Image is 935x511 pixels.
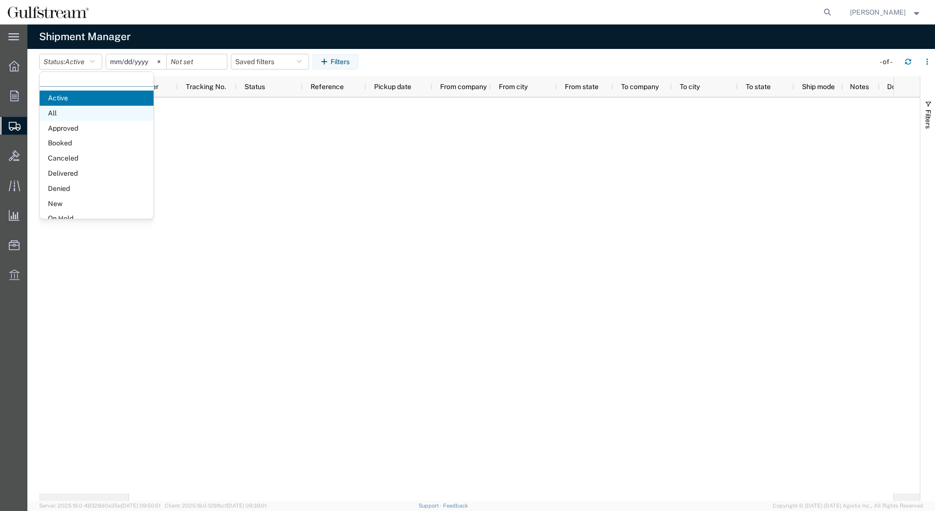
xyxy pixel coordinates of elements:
[40,136,154,151] span: Booked
[880,57,897,67] div: - of -
[167,54,227,69] input: Not set
[186,83,226,91] span: Tracking No.
[850,7,906,18] span: TROY CROSS
[121,503,160,509] span: [DATE] 09:50:51
[746,83,771,91] span: To state
[565,83,599,91] span: From state
[924,110,932,129] span: Filters
[231,54,309,70] button: Saved filters
[312,54,358,70] button: Filters
[849,6,922,18] button: [PERSON_NAME]
[40,121,154,136] span: Approved
[887,83,903,91] span: Docs
[165,503,267,509] span: Client: 2025.19.0-129fbcf
[680,83,700,91] span: To city
[850,83,869,91] span: Notes
[39,503,160,509] span: Server: 2025.19.0-49328d0a35e
[40,196,154,211] span: New
[40,106,154,121] span: All
[773,502,923,510] span: Copyright © [DATE]-[DATE] Agistix Inc., All Rights Reserved
[245,83,265,91] span: Status
[40,91,154,106] span: Active
[40,151,154,166] span: Canceled
[227,503,267,509] span: [DATE] 09:39:01
[419,503,443,509] a: Support
[802,83,835,91] span: Ship mode
[7,5,89,20] img: logo
[40,211,154,226] span: On Hold
[443,503,468,509] a: Feedback
[311,83,344,91] span: Reference
[499,83,528,91] span: From city
[39,54,102,70] button: Status:Active
[65,58,85,66] span: Active
[374,83,411,91] span: Pickup date
[106,54,166,69] input: Not set
[621,83,659,91] span: To company
[40,166,154,181] span: Delivered
[39,24,131,49] h4: Shipment Manager
[440,83,487,91] span: From company
[40,181,154,196] span: Denied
